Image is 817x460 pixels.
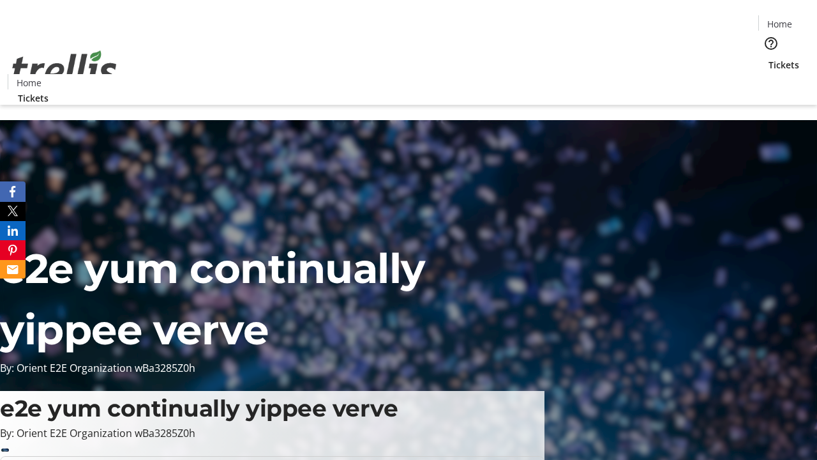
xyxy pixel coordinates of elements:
[8,76,49,89] a: Home
[758,58,809,72] a: Tickets
[18,91,49,105] span: Tickets
[758,72,784,97] button: Cart
[758,31,784,56] button: Help
[759,17,800,31] a: Home
[17,76,41,89] span: Home
[8,91,59,105] a: Tickets
[8,36,121,100] img: Orient E2E Organization wBa3285Z0h's Logo
[768,58,799,72] span: Tickets
[767,17,792,31] span: Home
